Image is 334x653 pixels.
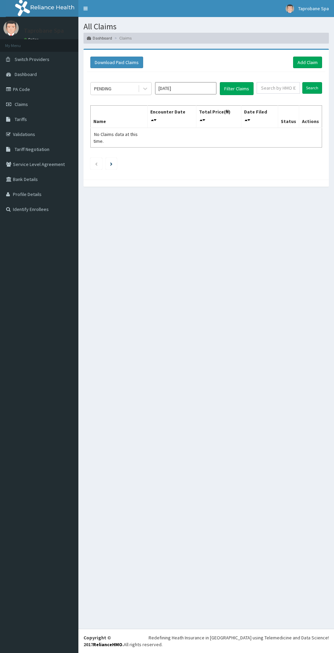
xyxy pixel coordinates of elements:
a: Online [24,37,40,42]
img: User Image [286,4,294,13]
input: Search [302,82,322,94]
img: User Image [3,20,19,36]
p: Taprobane Spa [24,28,64,34]
th: Status [278,105,299,128]
a: Add Claim [293,57,322,68]
span: Switch Providers [15,56,49,62]
footer: All rights reserved. [78,629,334,653]
span: No Claims data at this time. [93,131,138,144]
button: Filter Claims [220,82,254,95]
span: Claims [15,101,28,107]
th: Date Filed [241,105,278,128]
a: Dashboard [87,35,112,41]
a: Previous page [95,161,98,167]
a: Next page [110,161,112,167]
span: Taprobane Spa [298,5,329,12]
div: Redefining Heath Insurance in [GEOGRAPHIC_DATA] using Telemedicine and Data Science! [149,634,329,641]
input: Select Month and Year [155,82,216,94]
span: Tariff Negotiation [15,146,49,152]
input: Search by HMO ID [257,82,300,94]
th: Actions [299,105,322,128]
th: Name [91,105,148,128]
div: PENDING [94,85,111,92]
span: Tariffs [15,116,27,122]
th: Total Price(₦) [196,105,241,128]
span: Dashboard [15,71,37,77]
h1: All Claims [83,22,329,31]
a: RelianceHMO [93,641,122,648]
strong: Copyright © 2017 . [83,635,124,648]
button: Download Paid Claims [90,57,143,68]
th: Encounter Date [147,105,196,128]
li: Claims [113,35,132,41]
